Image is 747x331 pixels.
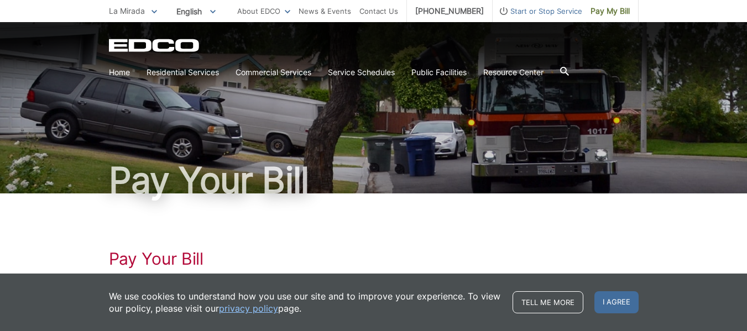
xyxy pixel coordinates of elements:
[591,5,630,17] span: Pay My Bill
[168,2,224,20] span: English
[147,66,219,78] a: Residential Services
[109,6,145,15] span: La Mirada
[411,66,467,78] a: Public Facilities
[594,291,639,313] span: I agree
[109,290,502,314] p: We use cookies to understand how you use our site and to improve your experience. To view our pol...
[483,66,544,78] a: Resource Center
[109,162,639,198] h1: Pay Your Bill
[109,39,201,52] a: EDCD logo. Return to the homepage.
[513,291,583,313] a: Tell me more
[359,5,398,17] a: Contact Us
[109,66,130,78] a: Home
[236,66,311,78] a: Commercial Services
[219,302,278,314] a: privacy policy
[109,249,639,269] h1: Pay Your Bill
[299,5,351,17] a: News & Events
[328,66,395,78] a: Service Schedules
[237,5,290,17] a: About EDCO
